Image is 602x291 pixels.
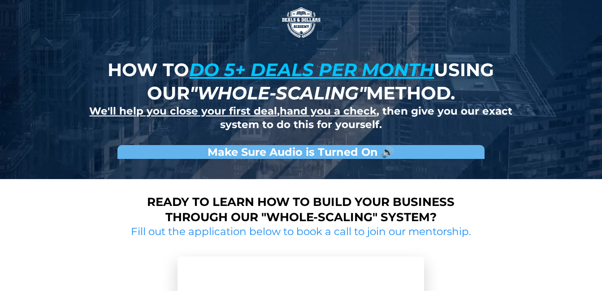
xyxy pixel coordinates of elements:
u: We'll help you close your first deal [89,105,277,117]
h2: Fill out the application below to book a call to join our mentorship. [128,225,475,239]
strong: Make Sure Audio is Turned On 🔊 [208,145,394,158]
u: hand you a check [280,105,377,117]
strong: , , then give you our exact system to do this for yourself. [89,105,512,131]
strong: How to using our method. [108,59,494,104]
em: "whole-scaling" [190,82,366,104]
u: do 5+ deals per month [189,59,434,81]
strong: Ready to learn how to build your business through our "whole-scaling" system? [147,195,455,224]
